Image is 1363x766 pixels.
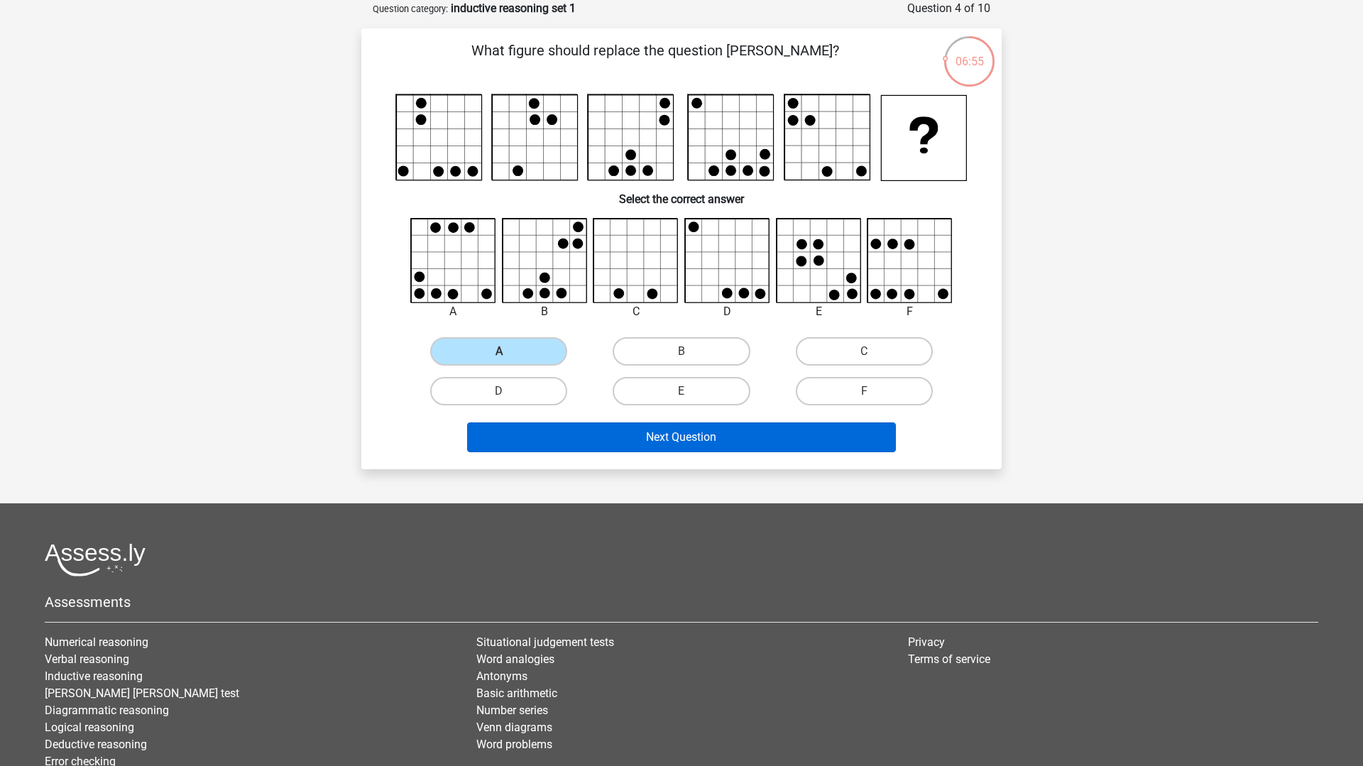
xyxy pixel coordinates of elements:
[45,721,134,734] a: Logical reasoning
[45,635,148,649] a: Numerical reasoning
[45,652,129,666] a: Verbal reasoning
[476,704,548,717] a: Number series
[943,35,996,70] div: 06:55
[384,181,979,206] h6: Select the correct answer
[451,1,576,15] strong: inductive reasoning set 1
[908,652,990,666] a: Terms of service
[476,669,527,683] a: Antonyms
[467,422,897,452] button: Next Question
[45,593,1318,611] h5: Assessments
[613,337,750,366] label: B
[400,303,507,320] div: A
[45,543,146,576] img: Assessly logo
[476,686,557,700] a: Basic arithmetic
[765,303,872,320] div: E
[476,738,552,751] a: Word problems
[796,377,933,405] label: F
[45,669,143,683] a: Inductive reasoning
[491,303,598,320] div: B
[582,303,689,320] div: C
[430,337,567,366] label: A
[476,721,552,734] a: Venn diagrams
[674,303,781,320] div: D
[384,40,926,82] p: What figure should replace the question [PERSON_NAME]?
[796,337,933,366] label: C
[373,4,448,14] small: Question category:
[476,652,554,666] a: Word analogies
[45,686,239,700] a: [PERSON_NAME] [PERSON_NAME] test
[856,303,963,320] div: F
[613,377,750,405] label: E
[45,704,169,717] a: Diagrammatic reasoning
[476,635,614,649] a: Situational judgement tests
[45,738,147,751] a: Deductive reasoning
[908,635,945,649] a: Privacy
[430,377,567,405] label: D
